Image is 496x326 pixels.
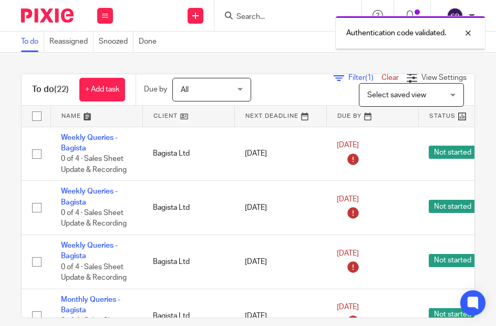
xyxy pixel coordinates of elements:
[21,32,44,52] a: To do
[346,28,446,38] p: Authentication code validated.
[49,32,94,52] a: Reassigned
[235,13,330,22] input: Search
[381,74,399,81] a: Clear
[234,235,326,289] td: [DATE]
[429,200,477,213] span: Not started
[61,134,118,152] a: Weekly Queries - Bagista
[337,141,359,149] span: [DATE]
[447,7,463,24] img: svg%3E
[142,127,234,181] td: Bagista Ltd
[142,235,234,289] td: Bagista Ltd
[337,304,359,311] span: [DATE]
[142,181,234,235] td: Bagista Ltd
[429,254,477,267] span: Not started
[61,188,118,206] a: Weekly Queries - Bagista
[234,127,326,181] td: [DATE]
[181,86,189,94] span: All
[32,84,69,95] h1: To do
[61,209,127,228] span: 0 of 4 · Sales Sheet Update & Recording
[234,181,326,235] td: [DATE]
[337,196,359,203] span: [DATE]
[61,296,120,314] a: Monthly Queries - Bagista
[61,242,118,260] a: Weekly Queries - Bagista
[99,32,133,52] a: Snoozed
[79,78,125,101] a: + Add task
[54,85,69,94] span: (22)
[337,250,359,257] span: [DATE]
[61,155,127,174] span: 0 of 4 · Sales Sheet Update & Recording
[429,308,477,321] span: Not started
[348,74,381,81] span: Filter
[365,74,374,81] span: (1)
[421,74,467,81] span: View Settings
[21,8,74,23] img: Pixie
[61,263,127,282] span: 0 of 4 · Sales Sheet Update & Recording
[429,146,477,159] span: Not started
[367,91,426,99] span: Select saved view
[139,32,162,52] a: Done
[144,84,167,95] p: Due by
